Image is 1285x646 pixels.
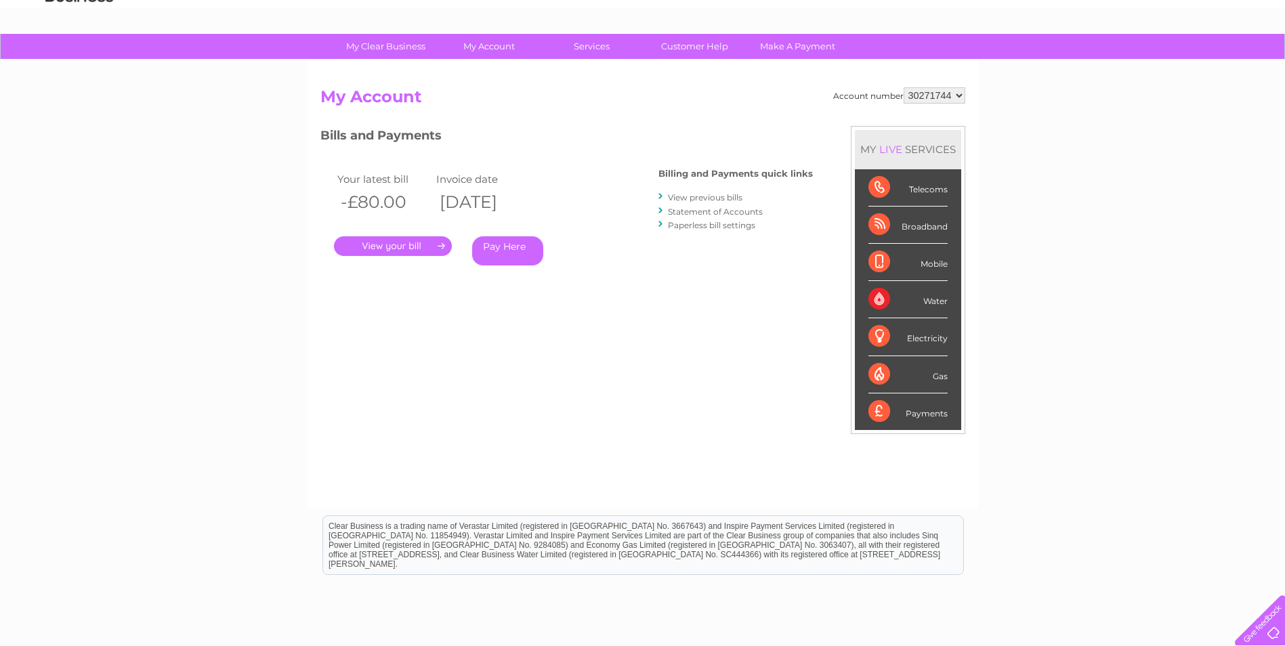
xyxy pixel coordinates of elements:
[639,34,751,59] a: Customer Help
[472,236,543,265] a: Pay Here
[334,170,433,188] td: Your latest bill
[433,34,545,59] a: My Account
[1030,7,1123,24] a: 0333 014 3131
[1047,58,1072,68] a: Water
[868,169,948,207] div: Telecoms
[668,192,742,202] a: View previous bills
[1167,58,1187,68] a: Blog
[868,318,948,356] div: Electricity
[742,34,854,59] a: Make A Payment
[433,188,532,216] th: [DATE]
[855,130,961,169] div: MY SERVICES
[334,236,452,256] a: .
[833,87,965,104] div: Account number
[1080,58,1110,68] a: Energy
[433,170,532,188] td: Invoice date
[320,87,965,113] h2: My Account
[1240,58,1272,68] a: Log out
[877,143,905,156] div: LIVE
[320,126,813,150] h3: Bills and Payments
[868,244,948,281] div: Mobile
[45,35,114,77] img: logo.png
[1195,58,1228,68] a: Contact
[658,169,813,179] h4: Billing and Payments quick links
[536,34,648,59] a: Services
[868,356,948,393] div: Gas
[668,207,763,217] a: Statement of Accounts
[1118,58,1159,68] a: Telecoms
[334,188,433,216] th: -£80.00
[868,207,948,244] div: Broadband
[868,393,948,430] div: Payments
[668,220,755,230] a: Paperless bill settings
[868,281,948,318] div: Water
[330,34,442,59] a: My Clear Business
[323,7,963,66] div: Clear Business is a trading name of Verastar Limited (registered in [GEOGRAPHIC_DATA] No. 3667643...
